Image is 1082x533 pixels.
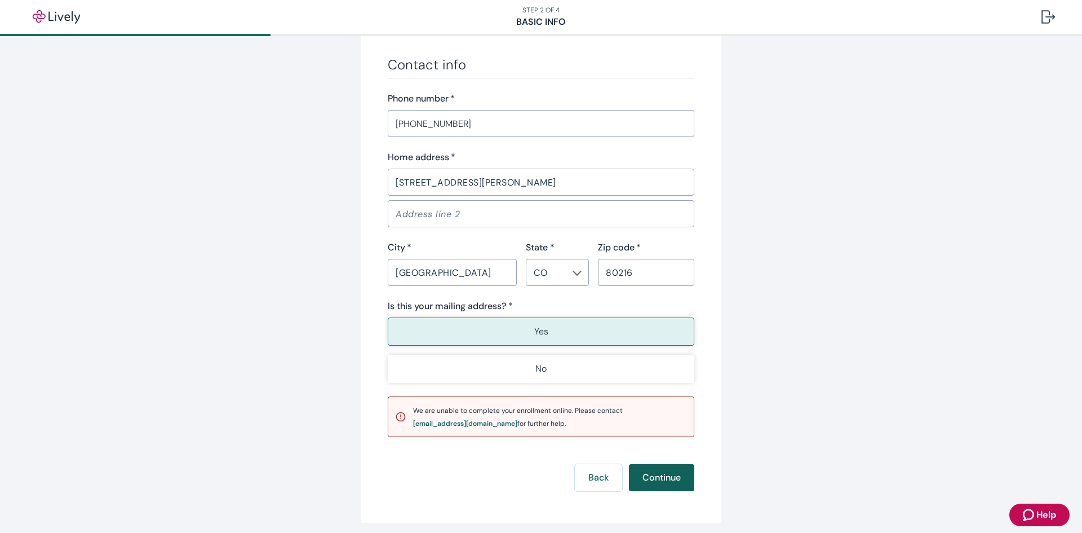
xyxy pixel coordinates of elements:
[388,171,694,193] input: Address line 1
[388,92,455,105] label: Phone number
[529,265,567,280] input: --
[388,202,694,225] input: Address line 2
[413,420,517,427] div: [EMAIL_ADDRESS][DOMAIN_NAME]
[1023,508,1036,522] svg: Zendesk support icon
[526,241,555,254] label: State *
[388,318,694,346] button: Yes
[388,241,411,254] label: City
[388,355,694,383] button: No
[598,241,641,254] label: Zip code
[388,261,517,284] input: City
[1009,504,1070,526] button: Zendesk support iconHelp
[598,261,694,284] input: Zip code
[388,112,694,135] input: (555) 555-5555
[573,268,582,277] svg: Chevron icon
[388,56,694,73] h3: Contact info
[535,362,547,376] p: No
[571,267,583,279] button: Open
[388,299,513,313] label: Is this your mailing address? *
[629,464,694,491] button: Continue
[388,151,455,164] label: Home address
[575,464,622,491] button: Back
[413,420,517,427] a: support email
[1036,508,1056,522] span: Help
[413,406,623,428] span: We are unable to complete your enrollment online. Please contact for further help.
[534,325,548,338] p: Yes
[1032,3,1064,30] button: Log out
[25,10,88,24] img: Lively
